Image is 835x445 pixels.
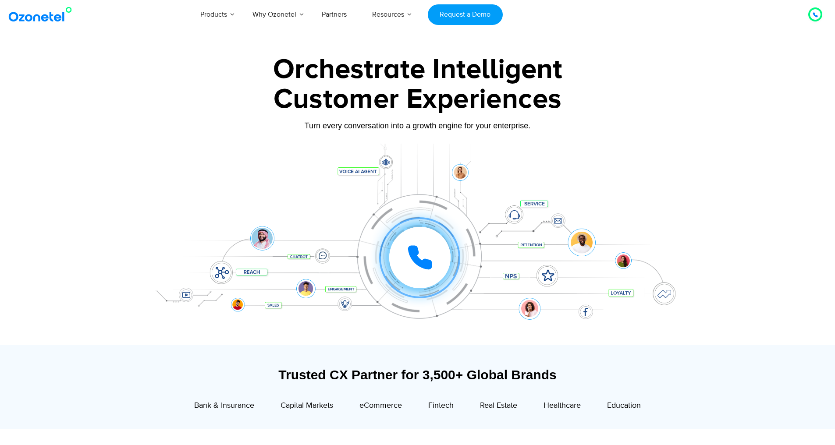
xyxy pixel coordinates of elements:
div: Turn every conversation into a growth engine for your enterprise. [144,121,692,131]
a: eCommerce [359,400,402,414]
a: Capital Markets [281,400,333,414]
span: Bank & Insurance [194,401,254,410]
span: eCommerce [359,401,402,410]
div: Orchestrate Intelligent [144,56,692,84]
a: Education [607,400,641,414]
div: Trusted CX Partner for 3,500+ Global Brands [148,367,687,382]
span: Real Estate [480,401,517,410]
a: Fintech [428,400,454,414]
span: Education [607,401,641,410]
div: Customer Experiences [144,78,692,120]
a: Bank & Insurance [194,400,254,414]
a: Healthcare [544,400,581,414]
a: Real Estate [480,400,517,414]
a: Request a Demo [428,4,503,25]
span: Capital Markets [281,401,333,410]
span: Healthcare [544,401,581,410]
span: Fintech [428,401,454,410]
